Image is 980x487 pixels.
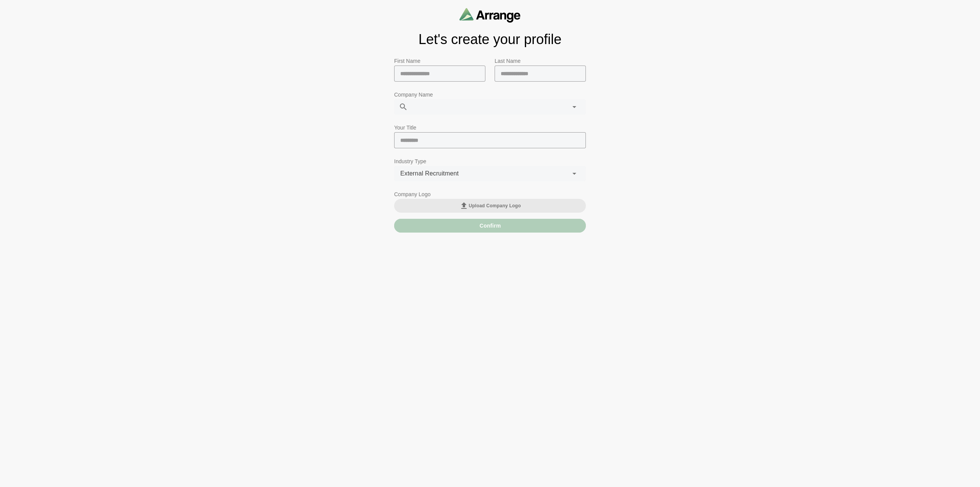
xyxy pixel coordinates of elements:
[394,90,586,99] p: Company Name
[394,157,586,166] p: Industry Type
[394,190,586,199] p: Company Logo
[495,56,586,66] p: Last Name
[394,123,586,132] p: Your Title
[459,8,521,23] img: arrangeai-name-small-logo.4d2b8aee.svg
[459,201,521,210] span: Upload Company Logo
[400,169,459,179] span: External Recruitment
[394,32,586,47] h1: Let's create your profile
[394,199,586,213] button: Upload Company Logo
[394,56,485,66] p: First Name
